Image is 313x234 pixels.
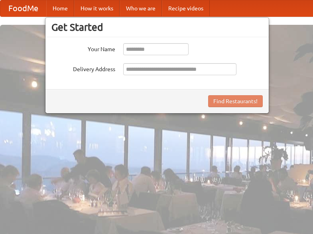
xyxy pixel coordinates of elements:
[51,63,115,73] label: Delivery Address
[208,95,263,107] button: Find Restaurants!
[46,0,74,16] a: Home
[51,43,115,53] label: Your Name
[51,21,263,33] h3: Get Started
[120,0,162,16] a: Who we are
[74,0,120,16] a: How it works
[162,0,210,16] a: Recipe videos
[0,0,46,16] a: FoodMe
